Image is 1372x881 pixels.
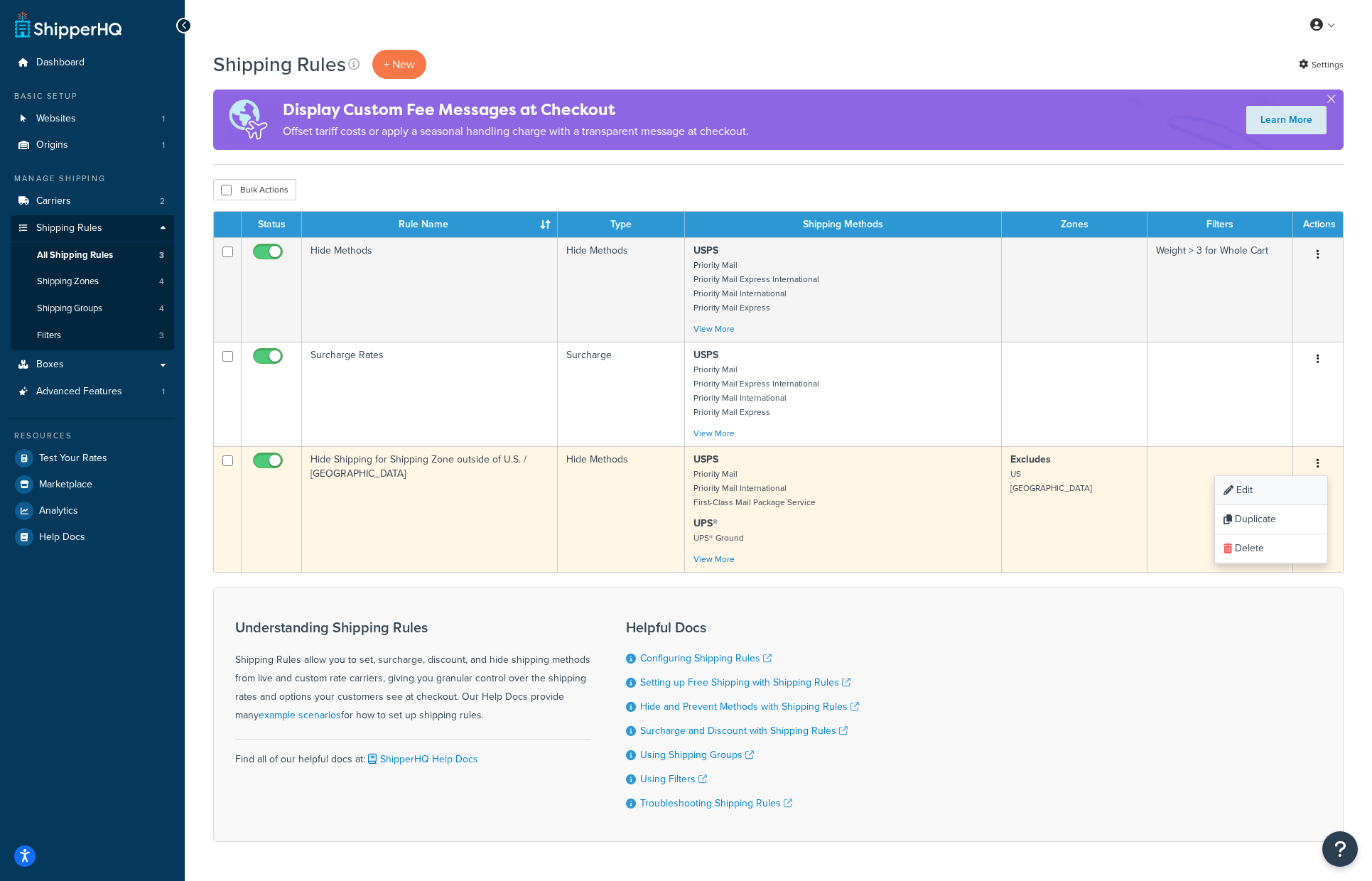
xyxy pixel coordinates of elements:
span: Advanced Features [36,386,122,398]
strong: USPS [693,347,718,362]
small: Priority Mail Priority Mail Express International Priority Mail International Priority Mail Express [693,259,819,314]
p: + New [372,50,426,79]
small: UPS® Ground [693,531,744,544]
a: Learn More [1246,106,1327,134]
a: Surcharge and Discount with Shipping Rules [640,723,848,738]
a: Dashboard [11,50,174,76]
span: Shipping Groups [37,303,102,315]
a: Analytics [11,498,174,524]
a: ShipperHQ Home [15,11,121,39]
a: Advanced Features 1 [11,379,174,405]
span: 1 [162,139,165,151]
td: Hide Methods [302,237,558,342]
a: View More [693,323,735,335]
h3: Understanding Shipping Rules [235,620,590,635]
strong: USPS [693,243,718,258]
div: Resources [11,430,174,442]
span: Shipping Rules [36,222,102,234]
li: Shipping Rules [11,215,174,350]
a: Using Filters [640,772,707,787]
span: 4 [159,303,164,315]
a: ShipperHQ Help Docs [365,752,478,767]
a: Carriers 2 [11,188,174,215]
a: Origins 1 [11,132,174,158]
img: duties-banner-06bc72dcb5fe05cb3f9472aba00be2ae8eb53ab6f0d8bb03d382ba314ac3c341.png [213,90,283,150]
a: Edit [1215,476,1327,505]
th: Type [558,212,685,237]
span: 4 [159,276,164,288]
a: Help Docs [11,524,174,550]
td: Hide Shipping for Shipping Zone outside of U.S. / [GEOGRAPHIC_DATA] [302,446,558,572]
li: Websites [11,106,174,132]
a: Setting up Free Shipping with Shipping Rules [640,675,850,690]
span: Dashboard [36,57,85,69]
a: example scenarios [259,708,341,723]
a: Using Shipping Groups [640,747,754,762]
span: 1 [162,113,165,125]
th: Actions [1293,212,1343,237]
td: Weight > 3 for Whole Cart [1147,237,1293,342]
span: 3 [159,249,164,261]
li: Carriers [11,188,174,215]
a: Delete [1215,534,1327,563]
a: View More [693,427,735,440]
a: Settings [1299,55,1344,75]
td: Surcharge [558,342,685,446]
li: Shipping Zones [11,269,174,295]
span: Websites [36,113,76,125]
strong: USPS [693,452,718,467]
h1: Shipping Rules [213,50,346,78]
div: Find all of our helpful docs at: [235,739,590,769]
span: 2 [160,195,165,207]
button: Bulk Actions [213,179,296,200]
a: Shipping Groups 4 [11,296,174,322]
li: Shipping Groups [11,296,174,322]
a: Boxes [11,352,174,378]
strong: UPS® [693,516,718,531]
a: Duplicate [1215,505,1327,534]
th: Filters [1147,212,1293,237]
a: Troubleshooting Shipping Rules [640,796,792,811]
li: All Shipping Rules [11,242,174,269]
a: View More [693,553,735,566]
li: Origins [11,132,174,158]
span: Shipping Zones [37,276,99,288]
span: Marketplace [39,479,92,491]
li: Advanced Features [11,379,174,405]
a: Marketplace [11,472,174,497]
span: Carriers [36,195,71,207]
a: Websites 1 [11,106,174,132]
strong: Excludes [1010,452,1051,467]
a: Test Your Rates [11,445,174,471]
p: Offset tariff costs or apply a seasonal handling charge with a transparent message at checkout. [283,121,749,141]
td: Hide Methods [558,446,685,572]
h4: Display Custom Fee Messages at Checkout [283,98,749,121]
small: US [GEOGRAPHIC_DATA] [1010,467,1092,494]
span: 3 [159,330,164,342]
a: All Shipping Rules 3 [11,242,174,269]
span: Help Docs [39,531,85,544]
th: Status [242,212,302,237]
div: Shipping Rules allow you to set, surcharge, discount, and hide shipping methods from live and cus... [235,620,590,725]
a: Hide and Prevent Methods with Shipping Rules [640,699,859,714]
a: Configuring Shipping Rules [640,651,772,666]
button: Open Resource Center [1322,831,1358,867]
span: Origins [36,139,68,151]
a: Shipping Zones 4 [11,269,174,295]
th: Shipping Methods [685,212,1003,237]
small: Priority Mail Priority Mail International First-Class Mail Package Service [693,467,816,509]
a: Shipping Rules [11,215,174,242]
h3: Helpful Docs [626,620,859,635]
td: Surcharge Rates [302,342,558,446]
span: Test Your Rates [39,453,107,465]
small: Priority Mail Priority Mail Express International Priority Mail International Priority Mail Express [693,363,819,418]
td: Hide Methods [558,237,685,342]
span: 1 [162,386,165,398]
span: Analytics [39,505,78,517]
span: Filters [37,330,61,342]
